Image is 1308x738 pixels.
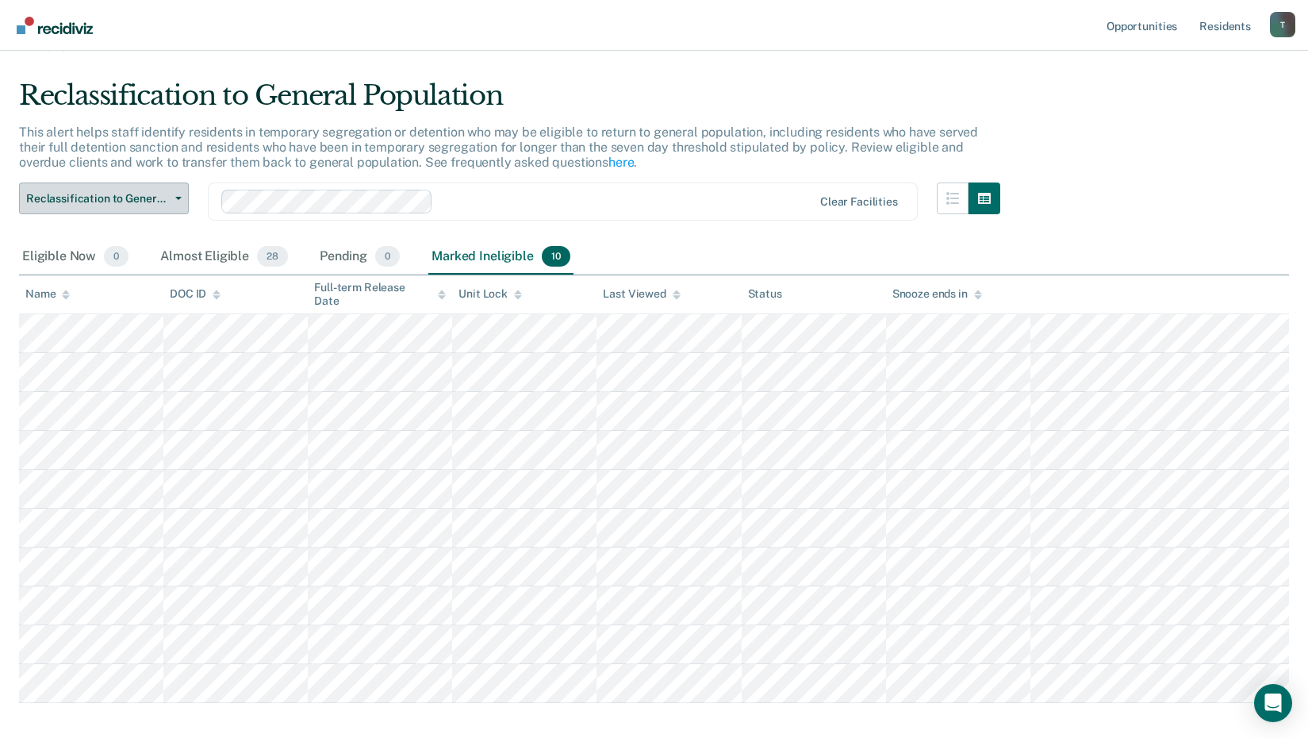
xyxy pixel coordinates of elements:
a: here [608,155,634,170]
span: 0 [375,246,400,267]
span: Reclassification to General Population [26,192,169,206]
div: Pending0 [316,240,403,275]
div: Unit Lock [458,287,522,301]
div: Last Viewed [603,287,680,301]
p: This alert helps staff identify residents in temporary segregation or detention who may be eligib... [19,125,978,170]
div: Marked Ineligible10 [428,240,573,275]
div: Clear facilities [820,195,898,209]
div: Snooze ends in [892,287,982,301]
div: Eligible Now0 [19,240,132,275]
div: Almost Eligible28 [157,240,291,275]
div: Reclassification to General Population [19,79,1000,125]
img: Recidiviz [17,17,93,34]
div: Name [25,287,70,301]
span: 10 [542,246,570,267]
button: Profile dropdown button [1270,12,1295,37]
button: Reclassification to General Population [19,183,189,214]
div: Open Intercom Messenger [1254,684,1292,722]
span: 0 [104,246,128,267]
div: Status [748,287,782,301]
span: 28 [257,246,288,267]
div: T [1270,12,1295,37]
div: Full-term Release Date [314,281,446,308]
div: DOC ID [170,287,221,301]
